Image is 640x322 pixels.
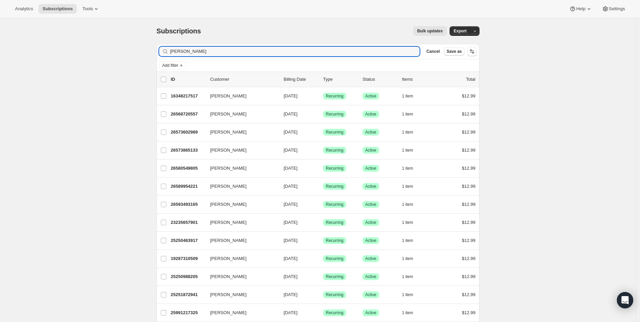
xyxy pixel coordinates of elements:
[402,145,421,155] button: 1 item
[206,307,274,318] button: [PERSON_NAME]
[402,76,436,83] div: Items
[462,111,475,117] span: $12.99
[171,201,205,208] p: 26593493165
[365,256,376,261] span: Active
[402,310,413,316] span: 1 item
[171,93,205,99] p: 16348217517
[210,147,247,154] span: [PERSON_NAME]
[206,109,274,120] button: [PERSON_NAME]
[210,201,247,208] span: [PERSON_NAME]
[402,238,413,243] span: 1 item
[171,218,475,227] div: 23235657901[PERSON_NAME][DATE]SuccessRecurringSuccessActive1 item$12.99
[171,291,205,298] p: 25251872941
[462,310,475,315] span: $12.99
[424,47,442,56] button: Cancel
[326,274,343,279] span: Recurring
[210,309,247,316] span: [PERSON_NAME]
[454,28,467,34] span: Export
[363,76,397,83] p: Status
[402,111,413,117] span: 1 item
[171,308,475,318] div: 25991217325[PERSON_NAME][DATE]SuccessRecurringSuccessActive1 item$12.99
[210,129,247,136] span: [PERSON_NAME]
[402,127,421,137] button: 1 item
[462,220,475,225] span: $12.99
[447,49,462,54] span: Save as
[206,235,274,246] button: [PERSON_NAME]
[426,49,440,54] span: Cancel
[402,202,413,207] span: 1 item
[11,4,37,14] button: Analytics
[171,272,475,281] div: 25250988205[PERSON_NAME][DATE]SuccessRecurringSuccessActive1 item$12.99
[171,127,475,137] div: 26573602989[PERSON_NAME][DATE]SuccessRecurringSuccessActive1 item$12.99
[462,166,475,171] span: $12.99
[598,4,629,14] button: Settings
[210,237,247,244] span: [PERSON_NAME]
[326,148,343,153] span: Recurring
[171,109,475,119] div: 26568720557[PERSON_NAME][DATE]SuccessRecurringSuccessActive1 item$12.99
[365,238,376,243] span: Active
[402,236,421,245] button: 1 item
[462,202,475,207] span: $12.99
[210,165,247,172] span: [PERSON_NAME]
[326,166,343,171] span: Recurring
[284,111,298,117] span: [DATE]
[156,27,201,35] span: Subscriptions
[402,254,421,263] button: 1 item
[284,220,298,225] span: [DATE]
[617,292,633,308] div: Open Intercom Messenger
[365,111,376,117] span: Active
[210,183,247,190] span: [PERSON_NAME]
[284,256,298,261] span: [DATE]
[402,292,413,297] span: 1 item
[326,238,343,243] span: Recurring
[171,255,205,262] p: 19287310509
[284,274,298,279] span: [DATE]
[402,164,421,173] button: 1 item
[576,6,585,12] span: Help
[171,76,205,83] p: ID
[326,111,343,117] span: Recurring
[284,310,298,315] span: [DATE]
[326,310,343,316] span: Recurring
[170,47,420,56] input: Filter subscribers
[171,237,205,244] p: 25250463917
[462,274,475,279] span: $12.99
[365,129,376,135] span: Active
[326,202,343,207] span: Recurring
[462,292,475,297] span: $12.99
[171,273,205,280] p: 25250988205
[326,256,343,261] span: Recurring
[171,164,475,173] div: 26580549805[PERSON_NAME][DATE]SuccessRecurringSuccessActive1 item$12.99
[206,163,274,174] button: [PERSON_NAME]
[402,184,413,189] span: 1 item
[171,76,475,83] div: IDCustomerBilling DateTypeStatusItemsTotal
[402,272,421,281] button: 1 item
[326,93,343,99] span: Recurring
[171,183,205,190] p: 26589954221
[462,184,475,189] span: $12.99
[417,28,443,34] span: Bulk updates
[284,292,298,297] span: [DATE]
[402,148,413,153] span: 1 item
[82,6,93,12] span: Tools
[326,129,343,135] span: Recurring
[402,256,413,261] span: 1 item
[284,202,298,207] span: [DATE]
[326,220,343,225] span: Recurring
[365,184,376,189] span: Active
[402,91,421,101] button: 1 item
[210,273,247,280] span: [PERSON_NAME]
[609,6,625,12] span: Settings
[162,63,178,68] span: Add filter
[171,145,475,155] div: 26573865133[PERSON_NAME][DATE]SuccessRecurringSuccessActive1 item$12.99
[171,182,475,191] div: 26589954221[PERSON_NAME][DATE]SuccessRecurringSuccessActive1 item$12.99
[450,26,471,36] button: Export
[402,220,413,225] span: 1 item
[38,4,77,14] button: Subscriptions
[462,93,475,98] span: $12.99
[78,4,104,14] button: Tools
[365,166,376,171] span: Active
[206,145,274,156] button: [PERSON_NAME]
[402,308,421,318] button: 1 item
[365,148,376,153] span: Active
